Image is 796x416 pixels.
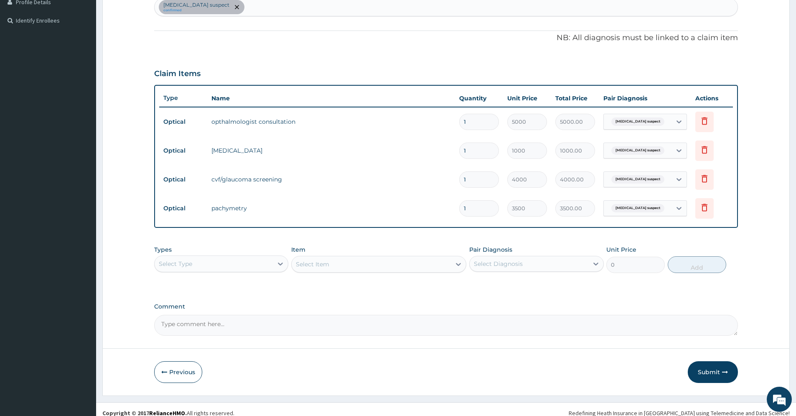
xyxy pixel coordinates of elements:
[611,117,664,126] span: [MEDICAL_DATA] suspect
[159,143,207,158] td: Optical
[611,146,664,155] span: [MEDICAL_DATA] suspect
[159,201,207,216] td: Optical
[159,260,192,268] div: Select Type
[159,114,207,130] td: Optical
[599,90,691,107] th: Pair Diagnosis
[154,33,738,43] p: NB: All diagnosis must be linked to a claim item
[159,90,207,106] th: Type
[159,172,207,187] td: Optical
[503,90,551,107] th: Unit Price
[15,42,34,63] img: d_794563401_company_1708531726252_794563401
[455,90,503,107] th: Quantity
[207,171,455,188] td: cvf/glaucoma screening
[137,4,157,24] div: Minimize live chat window
[4,228,159,258] textarea: Type your message and hit 'Enter'
[207,142,455,159] td: [MEDICAL_DATA]
[163,2,229,8] p: [MEDICAL_DATA] suspect
[207,113,455,130] td: opthalmologist consultation
[154,69,201,79] h3: Claim Items
[668,256,726,273] button: Add
[154,246,172,253] label: Types
[154,361,202,383] button: Previous
[688,361,738,383] button: Submit
[611,204,664,212] span: [MEDICAL_DATA] suspect
[207,90,455,107] th: Name
[611,175,664,184] span: [MEDICAL_DATA] suspect
[606,245,636,254] label: Unit Price
[43,47,140,58] div: Chat with us now
[154,303,738,310] label: Comment
[691,90,733,107] th: Actions
[233,3,241,11] span: remove selection option
[474,260,523,268] div: Select Diagnosis
[291,245,305,254] label: Item
[551,90,599,107] th: Total Price
[469,245,512,254] label: Pair Diagnosis
[207,200,455,217] td: pachymetry
[48,105,115,190] span: We're online!
[163,8,229,13] small: confirmed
